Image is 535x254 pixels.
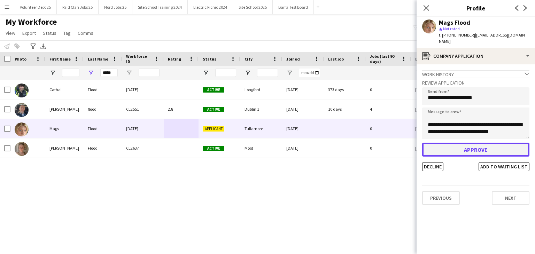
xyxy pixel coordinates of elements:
span: Email [415,56,426,62]
div: [PERSON_NAME] [45,138,84,158]
div: 4 [366,100,411,119]
button: Volunteer Dept 25 [14,0,57,14]
button: Nord Jobs 25 [99,0,132,14]
img: Mags Flood [15,122,29,136]
div: CE2637 [122,138,164,158]
img: chris flood [15,103,29,117]
span: Workforce ID [126,54,151,64]
button: Site School 2025 [233,0,273,14]
div: flood [84,100,122,119]
app-action-btn: Advanced filters [29,42,37,50]
div: 2.8 [164,100,199,119]
span: City [245,56,253,62]
div: 373 days [324,80,366,99]
span: Export [22,30,36,36]
div: [DATE] [282,119,324,138]
div: 0 [366,138,411,158]
span: Last Name [88,56,108,62]
div: Dublin 1 [240,100,282,119]
input: City Filter Input [257,69,278,77]
h3: Profile [417,3,535,13]
button: Open Filter Menu [203,70,209,76]
div: 0 [366,80,411,99]
div: Flood [84,138,122,158]
img: Meghan Flood [15,142,29,156]
div: [DATE] [282,100,324,119]
button: Open Filter Menu [286,70,293,76]
span: Active [203,87,224,93]
span: Status [43,30,56,36]
h3: Review Application [422,80,529,86]
div: [DATE] [282,138,324,158]
span: t. [PHONE_NUMBER] [439,32,475,38]
span: Last job [328,56,344,62]
button: Next [492,191,529,205]
input: Joined Filter Input [299,69,320,77]
span: View [6,30,15,36]
button: Add to waiting list [479,162,529,171]
div: Mold [240,138,282,158]
div: 10 days [324,100,366,119]
div: [DATE] [282,80,324,99]
span: | [EMAIL_ADDRESS][DOMAIN_NAME] [439,32,527,44]
div: 0 [366,119,411,138]
div: Company application [417,48,535,64]
span: My Workforce [6,17,57,27]
div: Work history [422,70,529,78]
div: Longford [240,80,282,99]
span: Joined [286,56,300,62]
div: Flood [84,80,122,99]
button: Open Filter Menu [245,70,251,76]
button: Electric Picnic 2024 [188,0,233,14]
span: Not rated [443,26,460,31]
input: Workforce ID Filter Input [139,69,160,77]
a: Tag [61,29,73,38]
button: Open Filter Menu [126,70,132,76]
span: Rating [168,56,181,62]
img: Cathal Flood [15,84,29,97]
span: Photo [15,56,26,62]
span: Tag [63,30,71,36]
div: Mags [45,119,84,138]
span: First Name [49,56,71,62]
span: Comms [78,30,93,36]
input: Last Name Filter Input [100,69,118,77]
button: Decline [422,162,443,171]
button: Open Filter Menu [88,70,94,76]
a: Status [40,29,59,38]
a: View [3,29,18,38]
button: Open Filter Menu [415,70,421,76]
input: First Name Filter Input [62,69,79,77]
span: Active [203,107,224,112]
div: Mags Flood [439,19,470,26]
button: Approve [422,143,529,157]
div: [DATE] [122,80,164,99]
input: Status Filter Input [215,69,236,77]
div: Flood [84,119,122,138]
button: Site School Training 2024 [132,0,188,14]
a: Export [20,29,39,38]
span: Status [203,56,216,62]
div: Cathal [45,80,84,99]
span: Applicant [203,126,224,132]
div: Tullamore [240,119,282,138]
button: Barra Test Board [273,0,314,14]
span: Jobs (last 90 days) [370,54,398,64]
div: CE2551 [122,100,164,119]
span: Active [203,146,224,151]
button: Open Filter Menu [49,70,56,76]
button: Previous [422,191,460,205]
a: Comms [75,29,96,38]
div: [PERSON_NAME] [45,100,84,119]
app-action-btn: Export XLSX [39,42,47,50]
button: Paid Clan Jobs 25 [57,0,99,14]
div: [DATE] [122,119,164,138]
